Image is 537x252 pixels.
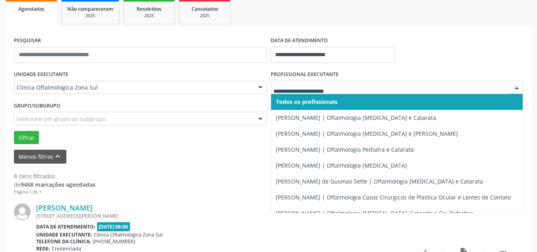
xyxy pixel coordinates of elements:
span: Agendados [18,6,45,12]
span: [PERSON_NAME] de Gusmao Sette | Oftalmologia [MEDICAL_DATA] e Catarata [276,178,483,185]
label: Grupo/Subgrupo [14,100,60,112]
b: Rede: [36,245,50,252]
span: Clinica Oftalmologica Zona Sul [17,84,250,92]
b: Unidade executante: [36,231,92,238]
div: [STREET_ADDRESS][PERSON_NAME] [36,213,404,219]
b: Data de atendimento: [36,223,95,230]
div: 2025 [129,13,169,19]
button: Menos filtroskeyboard_arrow_up [14,150,66,164]
div: 2025 [185,13,225,19]
span: [PERSON_NAME] | Oftalmologia Casos Cirurgicos de Plastica Ocular e Lentes de Contato [276,193,511,201]
label: PESQUISAR [14,35,41,47]
label: UNIDADE EXECUTANTE [14,68,68,81]
label: DATA DE ATENDIMENTO [271,35,328,47]
span: Selecione um grupo ou subgrupo [17,115,106,123]
span: Resolvidos [137,6,161,12]
span: [PERSON_NAME] | Oftalmologia [MEDICAL_DATA] [276,162,407,169]
strong: 9458 marcações agendadas [21,181,95,188]
div: de [14,180,95,189]
a: [PERSON_NAME] [36,203,93,212]
span: [PERSON_NAME] | Oftalmologia [MEDICAL_DATA] e Catarata [276,114,436,121]
label: PROFISSIONAL EXECUTANTE [271,68,339,81]
span: Credenciada [52,245,81,252]
span: [PERSON_NAME] | Oftalmologia [MEDICAL_DATA] e [PERSON_NAME] [276,130,458,137]
span: [PERSON_NAME] | Oftalmologia Pediatra e Catarata [276,146,414,153]
span: [PERSON_NAME] | Oftalmologia [MEDICAL_DATA], Catarata e Cir. Refrativa [276,209,473,217]
span: Clinica Oftalmologica Zona Sul [94,231,163,238]
span: Cancelados [192,6,218,12]
span: [DATE] 08:00 [97,222,130,231]
i: keyboard_arrow_up [53,152,62,161]
b: Telefone da clínica: [36,238,91,245]
img: img [14,203,31,220]
span: [PHONE_NUMBER] [93,238,135,245]
button: Filtrar [14,131,39,145]
div: 2025 [67,13,113,19]
span: Todos os profissionais [276,98,337,105]
div: 8 itens filtrados [14,172,95,180]
div: Página 1 de 1 [14,189,95,195]
span: Não compareceram [67,6,113,12]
